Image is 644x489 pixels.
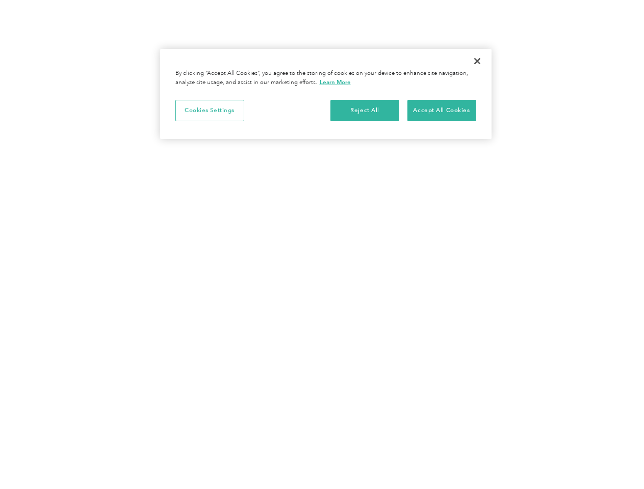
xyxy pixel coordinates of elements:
button: Reject All [330,100,399,121]
button: Cookies Settings [175,100,244,121]
a: More information about your privacy, opens in a new tab [320,78,351,86]
div: By clicking “Accept All Cookies”, you agree to the storing of cookies on your device to enhance s... [175,69,476,87]
button: Accept All Cookies [407,100,476,121]
button: Close [466,50,488,72]
div: Cookie banner [160,49,492,139]
div: Privacy [160,49,492,139]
